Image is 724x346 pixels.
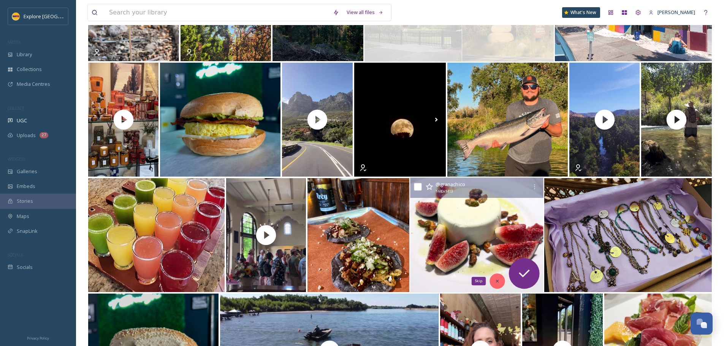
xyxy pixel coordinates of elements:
a: Privacy Policy [27,333,49,342]
img: thumbnail [226,178,306,292]
span: Media Centres [17,81,50,88]
div: Skip [471,277,485,286]
img: Good morning gorgeous 🍳 🥓 🥑 Meet the Manhattan Morning! #downtownchico #explorebuttecounty #csuch... [160,63,280,177]
input: Search your library [105,4,329,21]
img: Butte%20County%20logo.png [12,13,20,20]
span: Socials [17,264,33,271]
span: MEDIA [8,39,21,45]
img: The sturgeon moon 🌙 ❤️ #sturgeonmoon #moonphotography #moon #lakeoroville #orovilledam #orovillec... [354,63,446,177]
span: WIDGETS [8,156,25,162]
span: Collections [17,66,42,73]
a: View all files [343,5,387,20]
img: I got to see the wonderful Audrey Daniels this afternoon and catch up while picking out some love... [544,178,712,292]
span: Uploads [17,132,36,139]
span: Explore [GEOGRAPHIC_DATA] [24,13,90,20]
span: @ granachico [435,181,465,188]
span: Maps [17,213,29,220]
span: Library [17,51,32,58]
img: Danny with a nice slab. #featherriver #norcalsalmon #letsgofishing [447,63,568,177]
span: UGC [17,117,27,124]
a: [PERSON_NAME] [645,5,699,20]
img: Tonight we are rolling out some new tortillas from tortilleria_la_luna for our lobo tacos. The bl... [307,178,409,292]
span: Privacy Policy [27,336,49,341]
button: Open Chat [691,313,713,335]
img: Wrap up your weekend with mimosa flights at Sin of Cortez! 🤩 #SinofCortez #Chico #ChicoCA #ChicoC... [88,178,225,292]
span: SOCIALS [8,252,23,258]
img: thumbnail [282,63,352,177]
div: 27 [40,132,48,138]
span: Embeds [17,183,35,190]
span: SnapLink [17,228,38,235]
img: thumbnail [88,63,158,177]
img: Fig leaf and creme fraiche panna cotta. comanchecreekfarms figs, candied pistachio, fig leaf oil,... [410,178,543,293]
a: What's New [562,7,600,18]
img: thumbnail [569,63,640,177]
span: Stories [17,197,33,205]
img: thumbnail [641,63,711,177]
span: 1440 x 1413 [435,189,452,194]
span: Galleries [17,168,37,175]
span: [PERSON_NAME] [657,9,695,16]
span: COLLECT [8,105,24,111]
